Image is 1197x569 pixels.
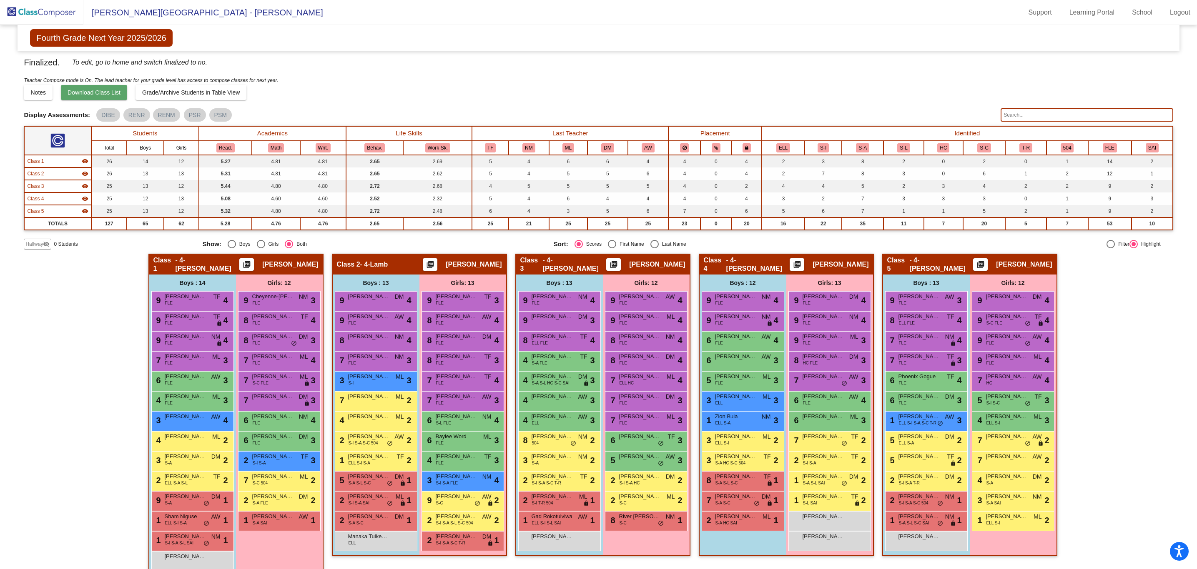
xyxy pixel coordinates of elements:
td: 7 [805,167,842,180]
button: ELL [776,143,790,152]
td: 12 [164,180,199,192]
div: Girls: 12 [236,275,323,291]
td: 2 [1132,180,1173,192]
td: 2 [883,155,924,167]
mat-icon: visibility [82,170,88,177]
td: 2.68 [403,180,472,192]
div: Girls: 13 [419,275,506,291]
td: 5 [587,205,628,217]
td: 1 [1046,205,1088,217]
span: To edit, go to home and switch finalized to no. [72,57,207,68]
span: Sort: [554,240,568,248]
button: FLE [1103,143,1117,152]
td: 13 [164,192,199,205]
th: Counseling [963,141,1005,155]
span: Class 2 [337,260,360,269]
td: Nicole Lamb - 4-Lamb [24,167,91,180]
td: 5 [509,180,549,192]
span: Class 1 [153,256,176,273]
td: 3 [924,192,963,205]
th: Placement [668,126,762,141]
td: 3 [1132,192,1173,205]
td: 3 [762,192,805,205]
div: Boys : 13 [516,275,603,291]
mat-chip: DIBE [96,108,120,122]
mat-icon: picture_as_pdf [792,260,802,272]
td: 8 [842,167,883,180]
td: 21 [509,217,549,230]
td: 62 [164,217,199,230]
th: Last Teacher [472,126,668,141]
span: [PERSON_NAME] [348,292,390,301]
td: 5.28 [199,217,252,230]
td: 4 [472,180,509,192]
div: Boys [236,240,251,248]
td: 5 [549,180,587,192]
td: 2.48 [403,205,472,217]
td: 13 [127,167,164,180]
span: [PERSON_NAME] [165,292,206,301]
span: [PERSON_NAME] [532,292,573,301]
td: 6 [628,205,668,217]
td: 11 [883,217,924,230]
button: Work Sk. [425,143,450,152]
td: 2 [883,180,924,192]
td: 4.76 [300,217,346,230]
span: Class 1 [27,157,44,165]
td: 2.65 [346,167,404,180]
div: Highlight [1138,240,1161,248]
td: 1 [883,205,924,217]
div: Boys : 12 [700,275,786,291]
td: 25 [91,192,127,205]
button: Download Class List [61,85,127,100]
button: S-C [977,143,991,152]
td: 4 [509,192,549,205]
td: 2 [1005,180,1046,192]
span: - 4-[PERSON_NAME] [726,256,790,273]
th: Academics [199,126,346,141]
span: Class 2 [27,170,44,177]
button: Print Students Details [239,258,254,271]
td: 2.72 [346,180,404,192]
td: 4 [668,155,700,167]
button: ML [562,143,574,152]
div: Boys : 14 [149,275,236,291]
td: 0 [700,192,732,205]
td: 25 [549,217,587,230]
td: 2.65 [346,155,404,167]
td: 4 [732,167,762,180]
td: 12 [127,192,164,205]
button: Grade/Archive Students in Table View [136,85,247,100]
th: English Language Learner [762,141,805,155]
button: DM [601,143,614,152]
td: 20 [732,217,762,230]
td: 5.27 [199,155,252,167]
span: [PERSON_NAME] [446,260,502,269]
td: 4.81 [300,167,346,180]
th: Flexible Movement [1088,141,1132,155]
td: 4 [762,180,805,192]
td: Emily Henicle - 4- Henicle [24,155,91,167]
mat-icon: picture_as_pdf [242,260,252,272]
div: Scores [583,240,602,248]
td: 2.69 [403,155,472,167]
div: Last Name [659,240,686,248]
td: 35 [842,217,883,230]
button: S-I [818,143,829,152]
td: 20 [963,217,1005,230]
td: 23 [668,217,700,230]
mat-radio-group: Select an option [554,240,898,248]
td: 4.80 [300,205,346,217]
td: 12 [164,205,199,217]
span: Fourth Grade Next Year 2025/2026 [30,29,172,47]
mat-chip: PSR [184,108,206,122]
td: 4 [963,180,1005,192]
td: 7 [924,217,963,230]
td: 2 [1046,180,1088,192]
td: 4.81 [252,155,300,167]
td: 1 [1046,155,1088,167]
th: Boys [127,141,164,155]
td: 4 [587,192,628,205]
th: Health Concerns [924,141,963,155]
td: 4.60 [300,192,346,205]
